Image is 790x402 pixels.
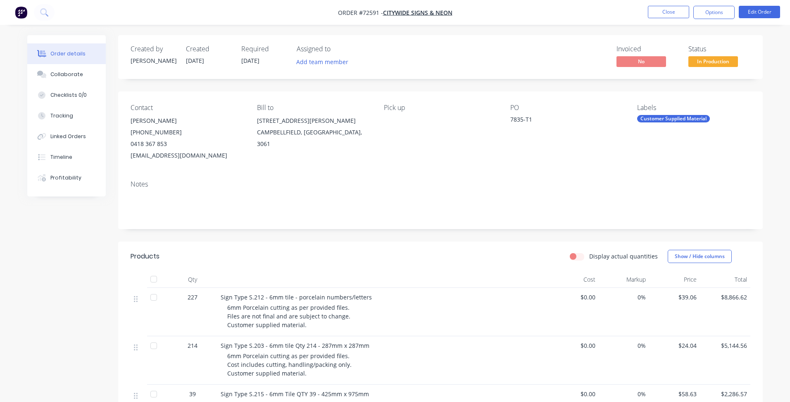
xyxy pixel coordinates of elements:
[27,147,106,167] button: Timeline
[599,271,650,288] div: Markup
[703,390,747,398] span: $2,286.57
[27,167,106,188] button: Profitability
[384,104,497,112] div: Pick up
[27,85,106,105] button: Checklists 0/0
[688,56,738,67] span: In Production
[548,271,599,288] div: Cost
[241,57,259,65] span: [DATE]
[50,112,73,120] div: Tracking
[739,6,780,18] button: Edit Order
[700,271,751,288] div: Total
[131,104,244,112] div: Contact
[383,9,452,17] a: Citywide Signs & Neon
[297,45,379,53] div: Assigned to
[186,57,204,65] span: [DATE]
[652,341,697,350] span: $24.04
[668,250,732,263] button: Show / Hide columns
[50,174,81,182] div: Profitability
[131,115,244,161] div: [PERSON_NAME][PHONE_NUMBER]0418 367 853[EMAIL_ADDRESS][DOMAIN_NAME]
[131,56,176,65] div: [PERSON_NAME]
[510,104,623,112] div: PO
[168,271,217,288] div: Qty
[131,115,244,127] div: [PERSON_NAME]
[50,153,72,161] div: Timeline
[648,6,689,18] button: Close
[652,293,697,301] span: $39.06
[27,126,106,147] button: Linked Orders
[257,115,370,150] div: [STREET_ADDRESS][PERSON_NAME]CAMPBELLFIELD, [GEOGRAPHIC_DATA], 3061
[693,6,735,19] button: Options
[637,104,750,112] div: Labels
[703,293,747,301] span: $8,866.62
[257,115,370,127] div: [STREET_ADDRESS][PERSON_NAME]
[189,390,196,398] span: 39
[131,180,750,188] div: Notes
[257,104,370,112] div: Bill to
[50,71,83,78] div: Collaborate
[50,91,87,99] div: Checklists 0/0
[616,45,678,53] div: Invoiced
[602,293,646,301] span: 0%
[703,341,747,350] span: $5,144.56
[186,45,231,53] div: Created
[292,56,353,67] button: Add team member
[131,127,244,138] div: [PHONE_NUMBER]
[338,9,383,17] span: Order #72591 -
[589,252,658,261] label: Display actual quantities
[188,293,197,301] span: 227
[131,150,244,161] div: [EMAIL_ADDRESS][DOMAIN_NAME]
[510,115,614,127] div: 7835-T1
[27,43,106,64] button: Order details
[297,56,353,67] button: Add team member
[221,342,369,349] span: Sign Type S.203 - 6mm tile Qty 214 - 287mm x 287mm
[131,45,176,53] div: Created by
[257,127,370,150] div: CAMPBELLFIELD, [GEOGRAPHIC_DATA], 3061
[551,293,595,301] span: $0.00
[637,115,710,122] div: Customer Supplied Material
[131,251,159,261] div: Products
[50,133,86,140] div: Linked Orders
[227,352,352,377] span: 6mm Porcelain cutting as per provided files. Cost includes cutting, handling/packing only. Custom...
[551,341,595,350] span: $0.00
[551,390,595,398] span: $0.00
[602,390,646,398] span: 0%
[27,64,106,85] button: Collaborate
[50,50,86,57] div: Order details
[652,390,697,398] span: $58.63
[15,6,27,19] img: Factory
[688,56,738,69] button: In Production
[188,341,197,350] span: 214
[27,105,106,126] button: Tracking
[221,390,369,398] span: Sign Type S.215 - 6mm Tile QTY 39 - 425mm x 975mm
[616,56,666,67] span: No
[227,304,350,329] span: 6mm Porcelain cutting as per provided files. Files are not final and are subject to change. Custo...
[221,293,372,301] span: Sign Type S.212 - 6mm tile - porcelain numbers/letters
[602,341,646,350] span: 0%
[649,271,700,288] div: Price
[131,138,244,150] div: 0418 367 853
[241,45,287,53] div: Required
[688,45,750,53] div: Status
